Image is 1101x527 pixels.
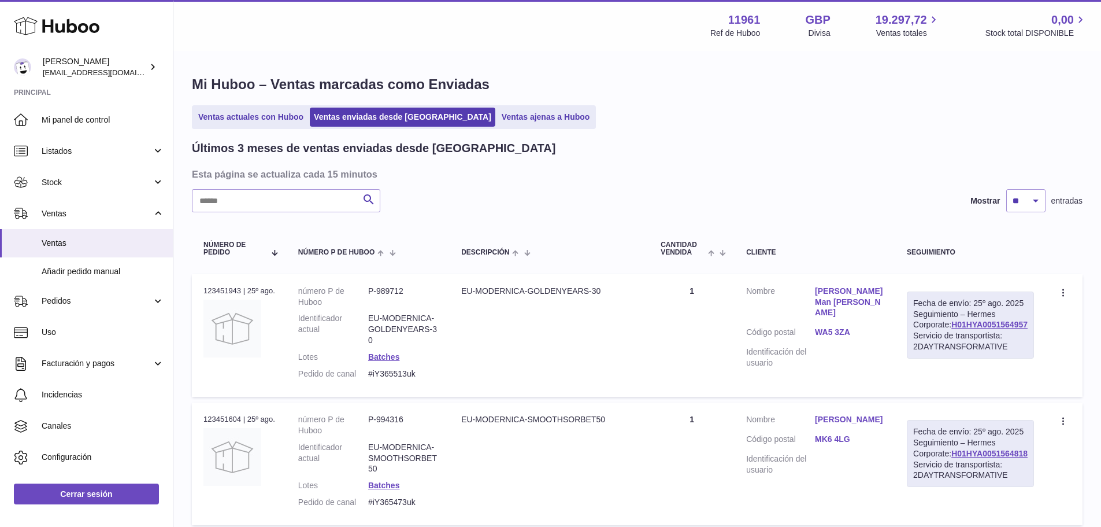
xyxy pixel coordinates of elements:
dt: Código postal [746,327,815,341]
div: Ref de Huboo [710,28,760,39]
span: 19.297,72 [876,12,927,28]
dd: P-989712 [368,286,438,308]
div: 123451943 | 25º ago. [203,286,275,296]
dd: EU-MODERNICA-SMOOTHSORBET50 [368,442,438,475]
div: Servicio de transportista: 2DAYTRANSFORMATIVE [913,330,1028,352]
strong: GBP [805,12,830,28]
span: Número de pedido [203,241,265,256]
a: MK6 4LG [815,434,884,445]
a: H01HYA0051564957 [951,320,1028,329]
a: 0,00 Stock total DISPONIBLE [985,12,1087,39]
a: Batches [368,481,399,490]
img: no-photo.jpg [203,300,261,358]
span: Pedidos [42,296,152,307]
span: Stock total DISPONIBLE [985,28,1087,39]
dt: Lotes [298,352,368,363]
img: no-photo.jpg [203,428,261,486]
dd: EU-MODERNICA-GOLDENYEARS-30 [368,313,438,346]
div: [PERSON_NAME] [43,56,147,78]
dt: Nombre [746,286,815,322]
dt: Identificador actual [298,313,368,346]
div: Seguimiento [907,249,1034,256]
div: EU-MODERNICA-GOLDENYEARS-30 [461,286,637,297]
span: Configuración [42,452,164,463]
div: Divisa [809,28,831,39]
a: Cerrar sesión [14,484,159,504]
div: Cliente [746,249,884,256]
a: 19.297,72 Ventas totales [876,12,940,39]
div: Fecha de envío: 25º ago. 2025 [913,426,1028,437]
a: Ventas enviadas desde [GEOGRAPHIC_DATA] [310,108,495,127]
dd: #iY365513uk [368,368,438,379]
span: Incidencias [42,389,164,400]
div: Seguimiento – Hermes Corporate: [907,292,1034,359]
span: [EMAIL_ADDRESS][DOMAIN_NAME] [43,68,170,77]
span: Facturación y pagos [42,358,152,369]
span: Mi panel de control [42,115,164,126]
span: Ventas totales [876,28,940,39]
a: Ventas actuales con Huboo [194,108,307,127]
div: 123451604 | 25º ago. [203,414,275,425]
h2: Últimos 3 meses de ventas enviadas desde [GEOGRAPHIC_DATA] [192,141,555,156]
span: Ventas [42,238,164,249]
a: [PERSON_NAME] [815,414,884,425]
dt: Lotes [298,480,368,491]
img: internalAdmin-11961@internal.huboo.com [14,58,31,76]
a: WA5 3ZA [815,327,884,338]
dt: Pedido de canal [298,368,368,379]
span: Listados [42,146,152,157]
dt: Nombre [746,414,815,428]
div: Servicio de transportista: 2DAYTRANSFORMATIVE [913,459,1028,481]
dt: Identificación del usuario [746,454,815,476]
span: entradas [1051,196,1083,207]
a: Batches [368,352,399,362]
div: Seguimiento – Hermes Corporate: [907,420,1034,487]
dt: número P de Huboo [298,286,368,308]
dd: #iY365473uk [368,497,438,508]
div: Fecha de envío: 25º ago. 2025 [913,298,1028,309]
span: 0,00 [1051,12,1074,28]
strong: 11961 [728,12,761,28]
div: EU-MODERNICA-SMOOTHSORBET50 [461,414,637,425]
dt: número P de Huboo [298,414,368,436]
span: Canales [42,421,164,432]
h1: Mi Huboo – Ventas marcadas como Enviadas [192,75,1083,94]
span: Ventas [42,208,152,219]
dt: Código postal [746,434,815,448]
dt: Identificador actual [298,442,368,475]
span: Descripción [461,249,509,256]
dt: Pedido de canal [298,497,368,508]
label: Mostrar [970,196,1000,207]
td: 1 [649,274,735,397]
dd: P-994316 [368,414,438,436]
a: Ventas ajenas a Huboo [498,108,594,127]
span: Añadir pedido manual [42,266,164,277]
span: Stock [42,177,152,188]
span: Uso [42,327,164,338]
td: 1 [649,403,735,525]
a: [PERSON_NAME] Man [PERSON_NAME] [815,286,884,319]
span: Cantidad vendida [661,241,705,256]
a: H01HYA0051564818 [951,449,1028,458]
span: número P de Huboo [298,249,375,256]
dt: Identificación del usuario [746,347,815,368]
h3: Esta página se actualiza cada 15 minutos [192,168,1080,180]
